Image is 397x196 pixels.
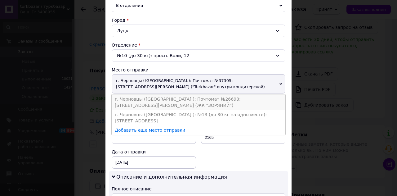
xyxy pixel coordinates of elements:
div: Полное описание [112,186,285,192]
span: Описание и дополнительная информация [116,174,227,180]
span: Место отправки [112,67,149,72]
a: Добавить еще место отправки [115,128,185,133]
li: г. Черновцы ([GEOGRAPHIC_DATA].): №13 (до 30 кг на одно месте): [STREET_ADDRESS] [112,110,285,125]
div: Город [112,17,285,23]
li: г. Черновцы ([GEOGRAPHIC_DATA].): Почтомат №26698: [STREET_ADDRESS][PERSON_NAME] (ЖК "ЗОРЯНИЙ") [112,94,285,110]
div: Отделение [112,42,285,48]
div: Дата отправки [112,149,196,155]
span: г. Черновцы ([GEOGRAPHIC_DATA].): Почтомат №37305: [STREET_ADDRESS][PERSON_NAME] ("Turkbazar" вну... [112,74,285,93]
div: №10 (до 30 кг): просп. Воли, 12 [112,49,285,62]
div: Луцк [112,25,285,37]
